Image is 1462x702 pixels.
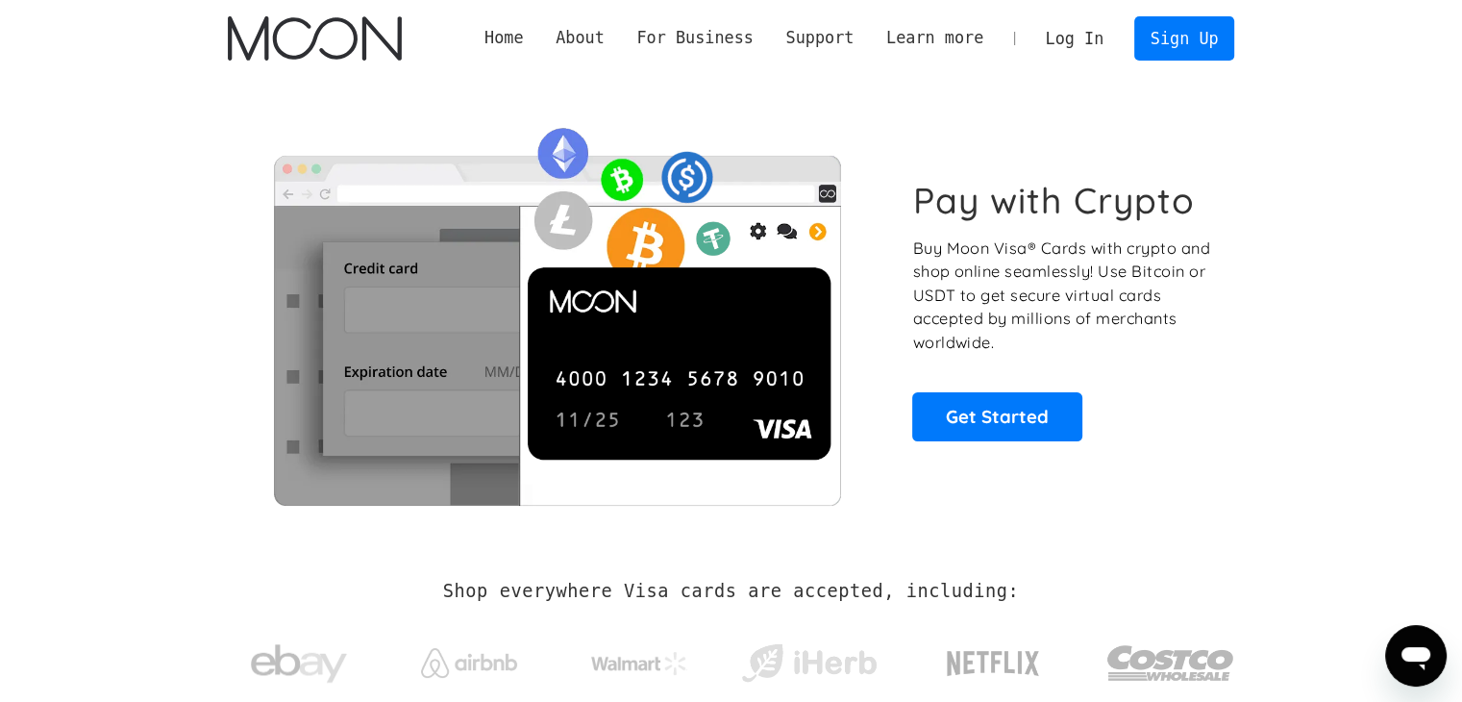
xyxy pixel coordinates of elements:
[912,237,1213,355] p: Buy Moon Visa® Cards with crypto and shop online seamlessly! Use Bitcoin or USDT to get secure vi...
[886,26,983,50] div: Learn more
[468,26,539,50] a: Home
[945,639,1041,688] img: Netflix
[912,179,1195,222] h1: Pay with Crypto
[1385,625,1447,687] iframe: Button to launch messaging window
[737,619,880,698] a: iHerb
[1134,16,1234,60] a: Sign Up
[621,26,770,50] div: For Business
[1029,17,1120,60] a: Log In
[907,620,1079,697] a: Netflix
[567,633,710,685] a: Walmart
[539,26,620,50] div: About
[912,392,1082,440] a: Get Started
[556,26,605,50] div: About
[770,26,870,50] div: Support
[228,16,402,61] a: home
[591,652,687,675] img: Walmart
[1106,627,1235,699] img: Costco
[443,581,1019,602] h2: Shop everywhere Visa cards are accepted, including:
[785,26,854,50] div: Support
[251,634,347,694] img: ebay
[636,26,753,50] div: For Business
[421,648,517,678] img: Airbnb
[870,26,1000,50] div: Learn more
[228,114,886,505] img: Moon Cards let you spend your crypto anywhere Visa is accepted.
[737,639,880,689] img: iHerb
[397,629,540,688] a: Airbnb
[228,16,402,61] img: Moon Logo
